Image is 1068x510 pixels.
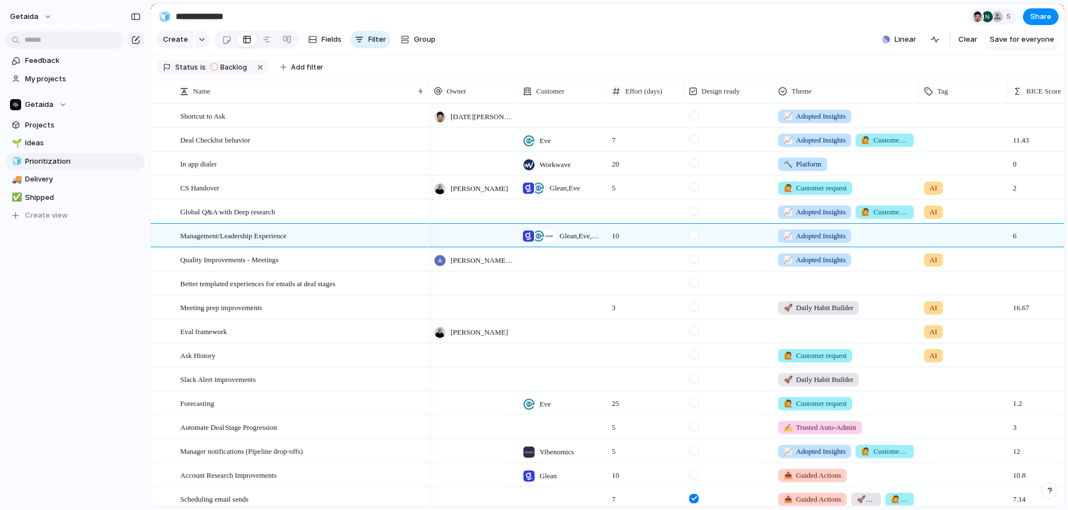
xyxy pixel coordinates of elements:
[625,86,662,97] span: Effort (days)
[784,232,793,240] span: 📈
[322,34,342,45] span: Fields
[6,71,145,87] a: My projects
[784,183,847,194] span: Customer request
[1026,86,1061,97] span: RICE Score
[414,34,436,45] span: Group
[861,447,870,455] span: 🙋
[368,34,386,45] span: Filter
[451,327,508,338] span: [PERSON_NAME]
[1008,176,1021,194] span: 2
[929,350,937,361] span: AI
[180,301,262,313] span: Meeting prep improvements
[958,34,977,45] span: Clear
[180,181,219,194] span: CS Handover
[6,96,145,113] button: Getaida
[784,136,793,144] span: 📈
[220,62,247,72] span: Backlog
[10,156,21,167] button: 🧊
[784,159,822,170] span: Platform
[193,86,210,97] span: Name
[861,136,870,144] span: 🙋
[6,207,145,224] button: Create view
[25,55,141,66] span: Feedback
[6,171,145,188] a: 🚚Delivery
[784,254,845,266] span: Adopted Insights
[861,446,908,457] span: Customer request
[784,112,793,120] span: 📈
[180,372,256,385] span: Slack Alert improvements
[163,34,188,45] span: Create
[784,447,793,455] span: 📈
[25,174,141,185] span: Delivery
[607,129,684,146] span: 7
[175,62,198,72] span: Status
[180,205,275,218] span: Global Q&A with Deep research
[304,31,346,48] button: Fields
[180,229,286,242] span: Management/Leadership Experience
[784,111,845,122] span: Adopted Insights
[540,470,557,482] span: Glean
[784,160,793,168] span: 🔨
[180,109,225,122] span: Shortcut to Ask
[451,183,508,194] span: [PERSON_NAME]
[540,399,551,410] span: Eve
[1008,488,1030,505] span: 7.14
[180,492,249,505] span: Scheduling email sends
[784,207,845,218] span: Adopted Insights
[1006,11,1014,22] span: 5
[180,444,303,457] span: Manager notifications (Pipeline drop-offs)
[891,495,900,503] span: 🙋
[25,210,68,221] span: Create view
[784,302,853,313] span: Daily Habit Builder
[784,495,793,503] span: 📤
[540,135,551,146] span: Eve
[12,137,19,150] div: 🌱
[1008,224,1021,242] span: 6
[12,155,19,168] div: 🧊
[1008,129,1034,146] span: 11.43
[607,176,684,194] span: 5
[540,159,571,170] span: Workwave
[6,117,145,134] a: Projects
[1030,11,1051,22] span: Share
[784,422,856,433] span: Trusted Auto-Admin
[447,86,466,97] span: Owner
[198,61,208,73] button: is
[784,399,793,408] span: 🙋
[159,9,171,24] div: 🧊
[25,192,141,203] span: Shipped
[12,191,19,204] div: ✅
[180,157,217,170] span: In app dialer
[395,31,441,48] button: Group
[180,277,335,290] span: Better templated experiences for emails at deal stages
[6,52,145,69] a: Feedback
[10,192,21,203] button: ✅
[291,62,323,72] span: Add filter
[1008,440,1025,457] span: 12
[929,254,937,266] span: AI
[607,392,684,409] span: 25
[784,470,841,481] span: Guided Actions
[180,133,250,146] span: Deal Checklist behavior
[10,11,38,22] span: getaida
[350,31,390,48] button: Filter
[6,189,145,206] a: ✅Shipped
[607,464,684,481] span: 10
[891,494,908,505] span: Customer request
[929,326,937,337] span: AI
[607,440,684,457] span: 5
[607,416,684,433] span: 5
[12,173,19,186] div: 🚚
[6,153,145,170] a: 🧊Prioritization
[25,99,53,110] span: Getaida
[784,208,793,216] span: 📈
[784,231,845,242] span: Adopted Insights
[25,138,141,149] span: Ideas
[607,488,684,505] span: 7
[929,183,937,194] span: AI
[784,494,841,505] span: Guided Actions
[784,184,793,192] span: 🙋
[25,156,141,167] span: Prioritization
